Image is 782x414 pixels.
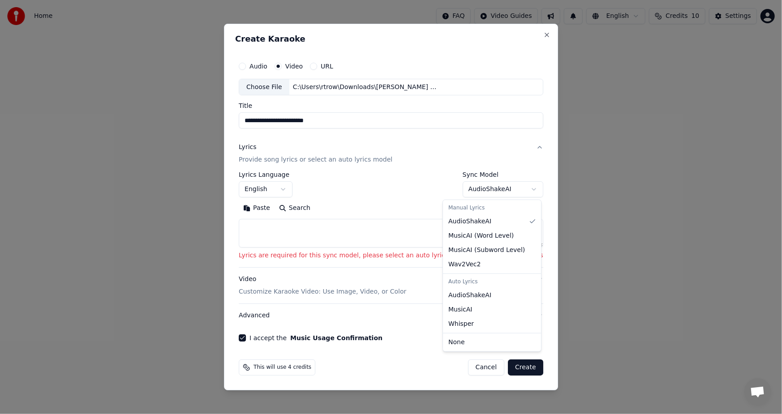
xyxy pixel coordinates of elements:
span: MusicAI ( Word Level ) [448,231,514,240]
span: Wav2Vec2 [448,260,481,269]
span: AudioShakeAI [448,291,491,300]
span: Whisper [448,320,474,329]
span: None [448,338,465,347]
div: Auto Lyrics [445,276,539,288]
span: AudioShakeAI [448,217,491,226]
div: Manual Lyrics [445,202,539,214]
span: MusicAI ( Subword Level ) [448,246,525,255]
span: MusicAI [448,305,473,314]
